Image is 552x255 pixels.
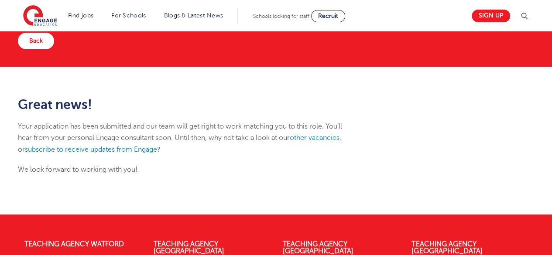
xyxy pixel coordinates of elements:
a: Teaching Agency [GEOGRAPHIC_DATA] [411,240,482,255]
a: other vacancies [290,134,339,142]
a: Teaching Agency Watford [24,240,124,248]
span: Recruit [318,13,338,19]
a: For Schools [111,12,146,19]
a: subscribe to receive updates from Engage [25,146,157,153]
p: Your application has been submitted and our team will get right to work matching you to this role... [18,121,358,155]
a: Recruit [311,10,345,22]
a: Back [18,33,54,49]
p: We look forward to working with you! [18,164,358,175]
a: Find jobs [68,12,94,19]
h2: Great news! [18,97,358,112]
img: Engage Education [23,5,57,27]
a: Blogs & Latest News [164,12,223,19]
span: Schools looking for staff [253,13,309,19]
a: Teaching Agency [GEOGRAPHIC_DATA] [154,240,224,255]
a: Sign up [472,10,510,22]
a: Teaching Agency [GEOGRAPHIC_DATA] [283,240,353,255]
